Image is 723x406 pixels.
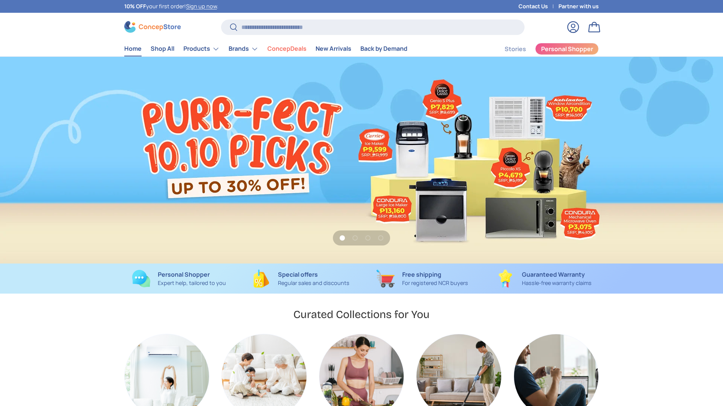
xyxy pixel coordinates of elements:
[541,46,593,52] span: Personal Shopper
[151,41,174,56] a: Shop All
[246,270,355,288] a: Special offers Regular sales and discounts
[229,41,258,56] a: Brands
[124,3,146,10] strong: 10% OFF
[360,41,407,56] a: Back by Demand
[183,41,220,56] a: Products
[124,2,218,11] p: your first order! .
[535,43,599,55] a: Personal Shopper
[124,21,181,33] img: ConcepStore
[124,41,407,56] nav: Primary
[489,270,599,288] a: Guaranteed Warranty Hassle-free warranty claims
[316,41,351,56] a: New Arrivals
[558,2,599,11] a: Partner with us
[519,2,558,11] a: Contact Us
[278,270,318,279] strong: Special offers
[124,270,234,288] a: Personal Shopper Expert help, tailored to you
[487,41,599,56] nav: Secondary
[522,279,592,287] p: Hassle-free warranty claims
[402,279,468,287] p: For registered NCR buyers
[186,3,217,10] a: Sign up now
[293,308,430,321] h2: Curated Collections for You
[224,41,263,56] summary: Brands
[124,41,142,56] a: Home
[179,41,224,56] summary: Products
[402,270,441,279] strong: Free shipping
[158,279,226,287] p: Expert help, tailored to you
[158,270,210,279] strong: Personal Shopper
[522,270,585,279] strong: Guaranteed Warranty
[267,41,307,56] a: ConcepDeals
[278,279,349,287] p: Regular sales and discounts
[505,42,526,56] a: Stories
[368,270,477,288] a: Free shipping For registered NCR buyers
